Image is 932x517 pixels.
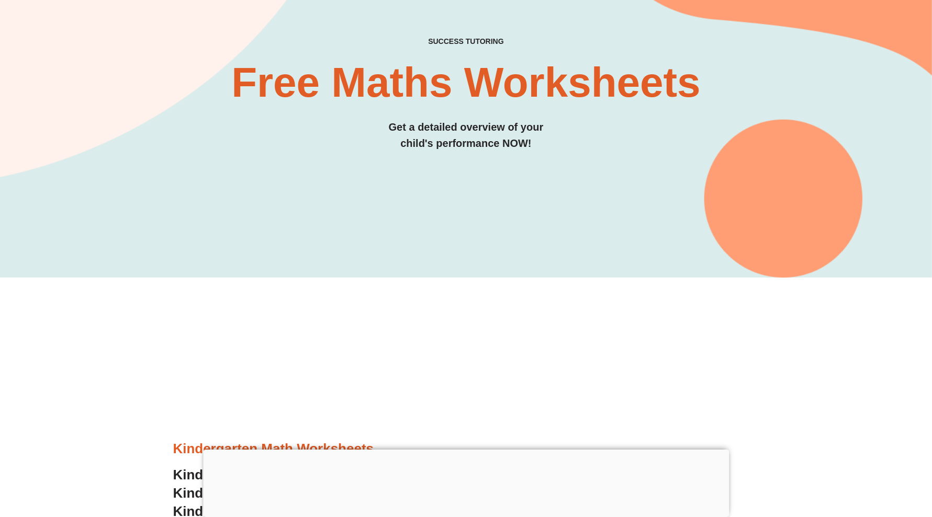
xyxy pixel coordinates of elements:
h2: Free Maths Worksheets​ [48,62,885,104]
span: Kinder [173,485,216,501]
iframe: Advertisement [173,293,759,440]
h4: SUCCESS TUTORING​ [48,37,885,46]
iframe: Advertisement [203,450,729,514]
h3: Kindergarten Math Worksheets [173,440,759,458]
a: KinderWorksheet 2:Writing&Counting Numbers [173,485,480,501]
h3: Get a detailed overview of your child's performance NOW! [48,119,885,152]
span: Kinder [173,467,216,482]
iframe: Chat Widget [880,467,932,517]
a: KinderWorksheet 1:Trading & Coloring Numbers [173,467,487,482]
